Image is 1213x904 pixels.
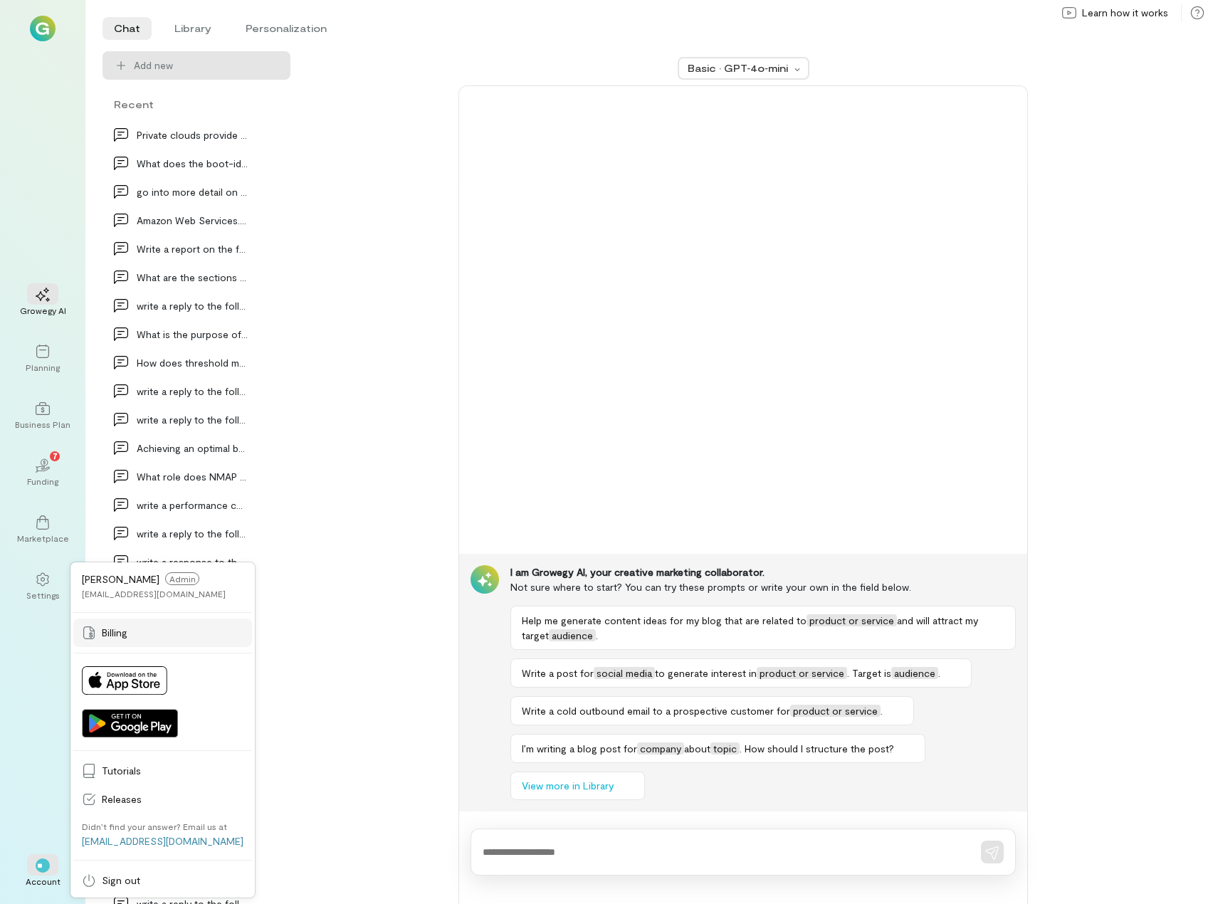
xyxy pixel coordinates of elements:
[137,184,248,199] div: go into more detail on the following and provide…
[137,469,248,484] div: What role does NMAP play in incident response pro…
[137,355,248,370] div: How does threshold monitoring work in anomaly det…
[82,821,227,832] div: Didn’t find your answer? Email us at
[847,667,891,679] span: . Target is
[103,17,152,40] li: Chat
[82,709,178,737] img: Get it on Google Play
[510,606,1016,650] button: Help me generate content ideas for my blog that are related toproduct or serviceand will attract ...
[510,772,645,800] button: View more in Library
[522,742,637,755] span: I’m writing a blog post for
[807,614,897,626] span: product or service
[891,667,938,679] span: audience
[137,441,248,456] div: Achieving an optimal balance between security and…
[134,58,279,73] span: Add new
[510,579,1016,594] div: Not sure where to start? You can try these prompts or write your own in the field below.
[20,305,66,316] div: Growegy AI
[102,764,243,778] span: Tutorials
[17,390,68,441] a: Business Plan
[17,561,68,612] a: Settings
[102,626,243,640] span: Billing
[27,475,58,487] div: Funding
[740,742,894,755] span: . How should I structure the post?
[82,588,226,599] div: [EMAIL_ADDRESS][DOMAIN_NAME]
[17,333,68,384] a: Planning
[137,270,248,285] div: What are the sections of the syslog file? How wou…
[522,779,614,793] span: View more in Library
[82,666,167,695] img: Download on App Store
[137,213,248,228] div: Amazon Web Services. (2023). Security in the AWS…
[137,127,248,142] div: Private clouds provide exclusive use by a single…
[82,573,159,585] span: [PERSON_NAME]
[510,734,925,763] button: I’m writing a blog post forcompanyabouttopic. How should I structure the post?
[26,876,61,887] div: Account
[637,742,684,755] span: company
[549,629,596,641] span: audience
[82,835,243,847] a: [EMAIL_ADDRESS][DOMAIN_NAME]
[53,449,58,462] span: 7
[137,384,248,399] div: write a reply to the following to include a new f…
[137,526,248,541] div: write a reply to the following to include a new f…
[522,614,807,626] span: Help me generate content ideas for my blog that are related to
[137,327,248,342] div: What is the purpose of SNORT rules in an Intrusio…
[757,667,847,679] span: product or service
[102,873,243,888] span: Sign out
[510,658,972,688] button: Write a post forsocial mediato generate interest inproduct or service. Target isaudience.
[26,362,60,373] div: Planning
[17,276,68,327] a: Growegy AI
[234,17,338,40] li: Personalization
[522,705,790,717] span: Write a cold outbound email to a prospective customer for
[1082,6,1168,20] span: Learn how it works
[137,412,248,427] div: write a reply to the following to include a fact…
[881,705,883,717] span: .
[594,667,655,679] span: social media
[596,629,598,641] span: .
[938,667,940,679] span: .
[102,792,243,806] span: Releases
[73,757,252,785] a: Tutorials
[688,61,790,75] div: Basic · GPT‑4o‑mini
[17,447,68,498] a: Funding
[26,589,60,601] div: Settings
[710,742,740,755] span: topic
[137,555,248,569] div: write a response to the following to include a fa…
[137,498,248,513] div: write a performance comments for an ITNC in the N…
[73,866,252,895] a: Sign out
[17,532,69,544] div: Marketplace
[15,419,70,430] div: Business Plan
[137,298,248,313] div: write a reply to the following and include What a…
[73,785,252,814] a: Releases
[17,504,68,555] a: Marketplace
[73,619,252,647] a: Billing
[684,742,710,755] span: about
[165,572,199,585] span: Admin
[790,705,881,717] span: product or service
[137,156,248,171] div: What does the boot-id represent in the systemd jo…
[103,97,290,112] div: Recent
[510,696,914,725] button: Write a cold outbound email to a prospective customer forproduct or service.
[510,565,1016,579] div: I am Growegy AI, your creative marketing collaborator.
[137,241,248,256] div: Write a report on the following: Network Monitori…
[655,667,757,679] span: to generate interest in
[522,667,594,679] span: Write a post for
[163,17,223,40] li: Library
